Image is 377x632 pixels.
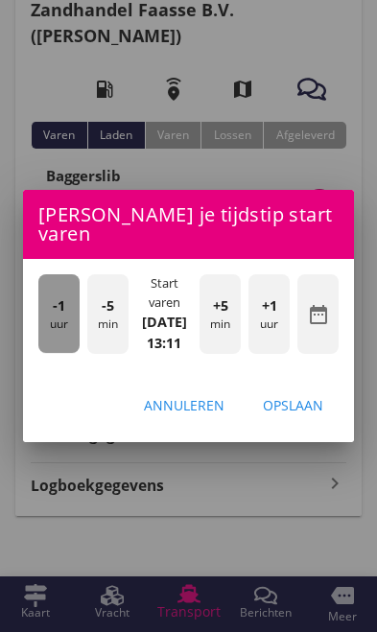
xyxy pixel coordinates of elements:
button: Opslaan [247,388,339,423]
div: uur [38,274,80,353]
div: Annuleren [144,395,224,415]
i: date_range [307,303,330,326]
strong: 13:11 [147,334,181,352]
span: +1 [262,295,277,316]
div: uur [248,274,290,353]
div: min [200,274,241,353]
span: -1 [53,295,65,316]
span: -5 [102,295,114,316]
div: min [87,274,129,353]
strong: [DATE] [142,313,187,331]
div: Start varen [136,274,192,312]
span: +5 [213,295,228,316]
button: Annuleren [129,388,240,423]
div: Opslaan [263,395,323,415]
div: [PERSON_NAME] je tijdstip start varen [23,190,354,259]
